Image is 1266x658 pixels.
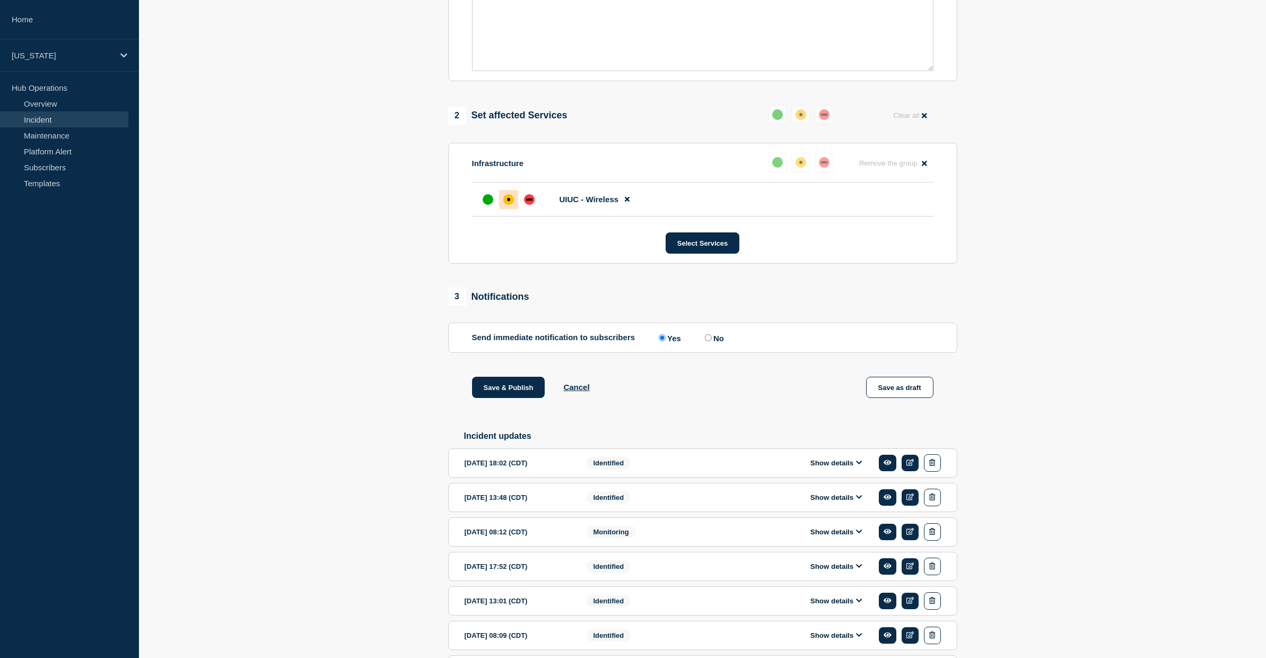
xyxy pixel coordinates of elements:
button: Show details [807,562,866,571]
button: Remove the group [853,153,933,174]
label: No [702,333,724,343]
button: Show details [807,527,866,536]
button: down [815,153,834,172]
button: Save & Publish [472,377,545,398]
button: down [815,105,834,124]
p: [US_STATE] [12,51,113,60]
button: up [768,105,787,124]
button: Clear all [887,105,933,126]
span: Identified [587,457,631,469]
button: up [768,153,787,172]
div: [DATE] 13:01 (CDT) [465,592,571,610]
button: Save as draft [866,377,933,398]
p: Infrastructure [472,159,524,168]
input: No [705,334,712,341]
div: [DATE] 08:09 (CDT) [465,627,571,644]
div: down [819,157,830,168]
div: [DATE] 13:48 (CDT) [465,489,571,506]
div: Send immediate notification to subscribers [472,333,933,343]
button: affected [791,105,810,124]
span: Monitoring [587,526,636,538]
div: up [772,109,783,120]
button: Show details [807,493,866,502]
div: Set affected Services [448,107,567,125]
button: Select Services [666,232,739,254]
input: Yes [659,334,666,341]
label: Yes [656,333,681,343]
span: Identified [587,595,631,607]
button: Show details [807,631,866,640]
span: 3 [448,288,466,306]
span: Identified [587,629,631,642]
div: affected [503,194,514,205]
button: Cancel [563,383,589,392]
div: down [819,109,830,120]
div: Notifications [448,288,529,306]
div: down [524,194,535,205]
span: Remove the group [859,159,918,167]
span: UIUC - Wireless [560,195,619,204]
div: up [483,194,493,205]
span: Identified [587,491,631,504]
h2: Incident updates [464,431,957,441]
span: Identified [587,560,631,573]
div: [DATE] 08:12 (CDT) [465,523,571,541]
div: affected [796,157,806,168]
button: Show details [807,596,866,605]
p: Send immediate notification to subscribers [472,333,635,343]
button: affected [791,153,810,172]
button: Show details [807,458,866,467]
span: 2 [448,107,466,125]
div: affected [796,109,806,120]
div: [DATE] 17:52 (CDT) [465,558,571,575]
div: up [772,157,783,168]
div: [DATE] 18:02 (CDT) [465,454,571,472]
